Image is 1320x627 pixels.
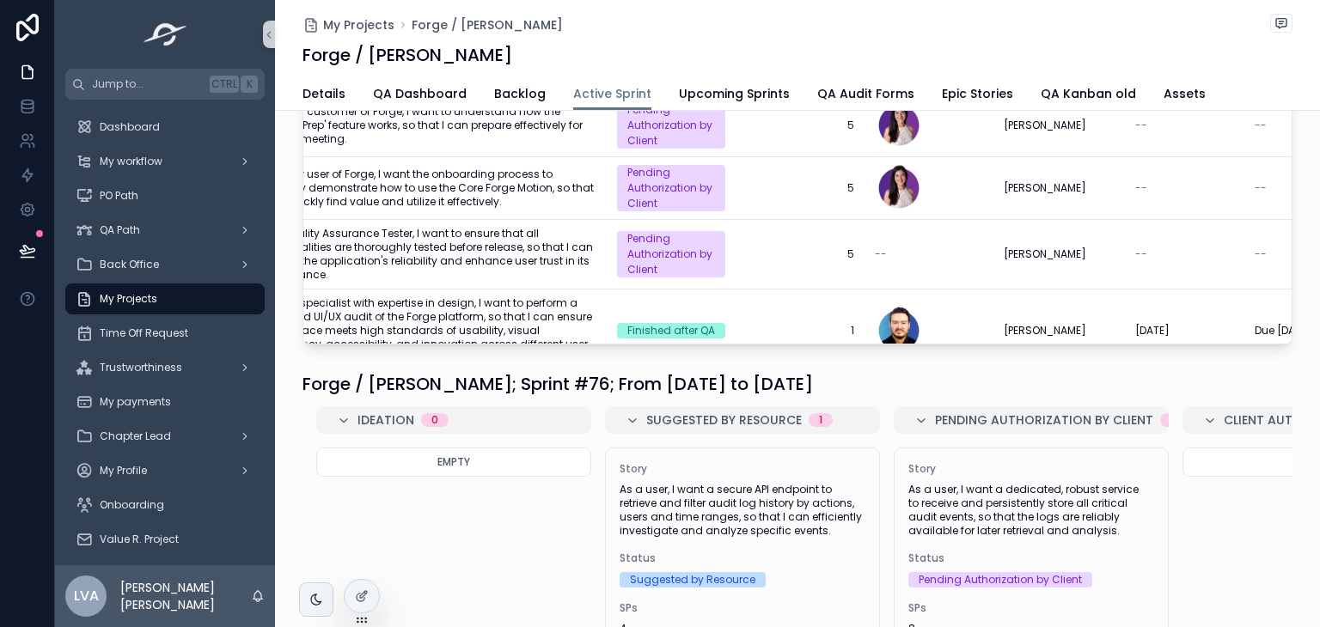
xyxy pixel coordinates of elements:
span: [PERSON_NAME] [1004,324,1086,338]
a: QA Audit Forms [817,78,914,113]
span: Details [302,85,345,102]
a: 5 [746,181,854,195]
span: -- [875,247,887,261]
span: Upcoming Sprints [679,85,790,102]
span: K [242,77,256,91]
span: SPs [908,601,1154,615]
span: Onboarding [100,498,164,512]
span: PO Path [100,189,138,203]
span: -- [1255,181,1267,195]
a: -- [875,247,983,261]
span: [PERSON_NAME] [1004,247,1086,261]
a: As a new customer of Forge, I want to understand how the 'Meeting Prep' feature works, so that I ... [257,105,596,146]
div: Pending Authorization by Client [627,231,715,277]
a: [PERSON_NAME] [1004,247,1115,261]
span: -- [1255,247,1267,261]
a: Finished after QA [617,323,725,338]
a: [PERSON_NAME] [1004,181,1115,195]
a: QA Path [65,215,265,246]
span: Chapter Lead [100,429,171,443]
span: 5 [746,247,854,261]
a: Value R. Project [65,524,265,555]
a: Details [302,78,345,113]
span: Value R. Project [100,533,179,546]
span: [PERSON_NAME] [1004,181,1086,195]
div: 0 [431,413,438,427]
div: Pending Authorization by Client [627,102,715,149]
a: Onboarding [65,490,265,520]
span: Suggested by Resource [646,411,802,429]
a: Chapter Lead [65,421,265,452]
a: 5 [746,119,854,132]
span: -- [1255,119,1267,132]
span: Pending Authorization by Client [935,411,1153,429]
span: -- [1135,181,1147,195]
span: QA Dashboard [373,85,467,102]
div: Pending Authorization by Client [919,572,1082,587]
a: As a Quality Assurance Tester, I want to ensure that all functionalities are thoroughly tested be... [257,227,596,282]
span: Status [620,551,865,565]
a: -- [1135,119,1244,132]
a: My Projects [302,16,394,33]
a: Time Off Request [65,318,265,349]
span: Epic Stories [942,85,1013,102]
span: Trustworthiness [100,361,182,374]
span: Empty [437,454,470,469]
a: Upcoming Sprints [679,78,790,113]
span: [PERSON_NAME] [1004,119,1086,132]
a: QA Dashboard [373,78,467,113]
span: As a QA specialist with expertise in design, I want to perform a structured UI/UX audit of the Fo... [257,296,596,365]
div: 1 [819,413,822,427]
a: Trustworthiness [65,352,265,383]
a: PO Path [65,180,265,211]
a: Dashboard [65,112,265,143]
span: Story [620,462,865,476]
a: My payments [65,387,265,417]
a: Backlog [494,78,546,113]
a: My workflow [65,146,265,177]
div: scrollable content [55,100,275,565]
span: Ideation [357,411,414,429]
span: Jump to... [92,77,203,91]
a: Pending Authorization by Client [617,165,725,211]
a: My Projects [65,283,265,314]
a: Pending Authorization by Client [617,231,725,277]
span: Ctrl [210,76,239,93]
span: My payments [100,395,171,409]
div: Pending Authorization by Client [627,165,715,211]
a: QA Kanban old [1041,78,1136,113]
span: SPs [620,601,865,615]
a: [PERSON_NAME] [1004,119,1115,132]
span: My Projects [100,292,157,306]
span: My Projects [323,16,394,33]
a: Pending Authorization by Client [617,102,725,149]
a: As a new user of Forge, I want the onboarding process to intuitively demonstrate how to use the C... [257,167,596,209]
a: 1 [746,324,854,338]
span: As a user, I want a secure API endpoint to retrieve and filter audit log history by actions, user... [620,483,865,538]
button: Jump to...CtrlK [65,69,265,100]
a: Forge / [PERSON_NAME] [412,16,563,33]
span: -- [1135,247,1147,261]
span: -- [1135,119,1147,132]
a: Epic Stories [942,78,1013,113]
a: My Profile [65,455,265,486]
span: QA Path [100,223,140,237]
span: Time Off Request [100,326,188,340]
span: Story [908,462,1154,476]
span: Status [908,551,1154,565]
span: QA Kanban old [1041,85,1136,102]
p: [PERSON_NAME] [PERSON_NAME] [120,579,251,613]
span: QA Audit Forms [817,85,914,102]
div: Finished after QA [627,323,715,338]
div: Suggested by Resource [630,572,755,587]
h1: Forge / [PERSON_NAME] [302,43,512,67]
span: Back Office [100,258,159,271]
a: [DATE] [1135,324,1244,338]
a: [PERSON_NAME] [1004,324,1115,338]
